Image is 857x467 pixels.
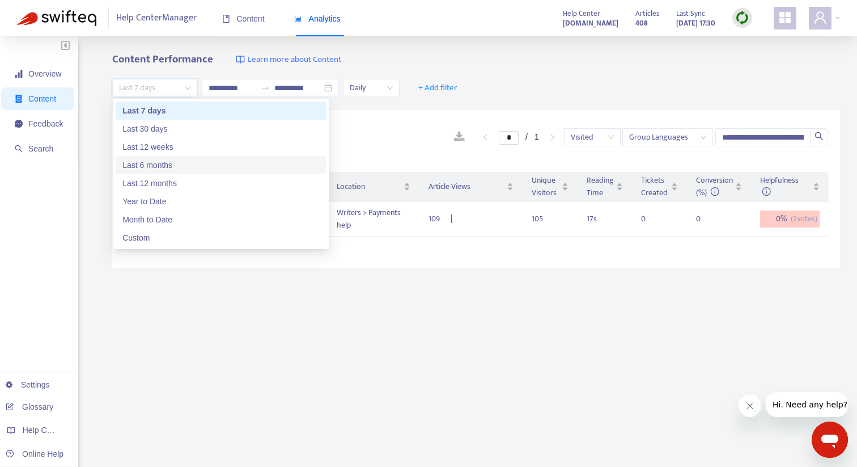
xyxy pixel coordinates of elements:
div: Last 30 days [122,123,320,135]
span: right [549,134,556,141]
button: + Add filter [410,79,466,97]
strong: [DOMAIN_NAME] [563,17,618,30]
div: Month to Date [116,211,326,229]
span: Learn more about Content [248,53,341,66]
span: Help Centers [23,426,69,435]
th: Article Views [419,172,523,202]
span: / [525,132,528,141]
div: Custom [116,229,326,247]
div: Month to Date [122,213,320,226]
li: Previous Page [476,131,494,144]
span: Articles [635,7,659,20]
span: Reading Time [587,174,614,199]
button: left [476,131,494,144]
span: Last 7 days [119,79,190,96]
span: signal [15,70,23,78]
iframe: Button to launch messaging window [812,422,848,458]
a: Settings [6,380,50,389]
span: user [813,11,827,24]
div: 0 % [760,211,820,228]
span: Help Center [563,7,600,20]
div: 109 [428,213,451,225]
a: Online Help [6,449,63,458]
iframe: Close message [739,394,761,417]
span: left [482,134,489,141]
span: container [15,95,23,103]
span: Daily [350,79,393,96]
td: Writers > Payments help [328,202,419,237]
th: Tickets Created [632,172,687,202]
span: Last Sync [676,7,705,20]
span: search [15,145,23,153]
span: Help Center Manager [116,7,197,29]
div: Last 7 days [116,102,326,120]
div: Last 6 months [122,159,320,171]
span: Feedback [28,119,63,128]
div: Last 12 months [122,177,320,190]
li: 1/1 [499,131,539,144]
span: ( 2 votes) [791,213,817,225]
span: search [814,132,824,141]
div: 17 s [587,213,623,225]
th: Location [328,172,419,202]
div: Last 12 months [116,174,326,192]
img: Swifteq [17,10,96,26]
img: sync.dc5367851b00ba804db3.png [735,11,749,25]
span: book [222,15,230,23]
span: Content [222,14,265,23]
div: 105 [532,213,568,225]
span: message [15,120,23,128]
span: Article Views [428,180,504,193]
div: Year to Date [116,192,326,211]
span: Overview [28,69,61,78]
b: Content Performance [112,51,213,68]
img: image-link [236,55,245,64]
span: Visited [571,129,614,146]
a: [DOMAIN_NAME] [563,16,618,30]
span: Conversion (%) [696,174,733,199]
iframe: Message from company [766,392,848,417]
button: right [544,131,562,144]
div: Last 12 weeks [116,138,326,156]
span: swap-right [261,83,270,92]
a: Learn more about Content [236,53,341,66]
strong: [DATE] 17:30 [676,17,715,30]
div: Last 7 days [122,104,320,117]
th: Unique Visitors [523,172,578,202]
span: + Add filter [418,81,457,95]
span: Analytics [294,14,341,23]
div: Last 30 days [116,120,326,138]
span: Tickets Created [641,174,669,199]
div: Last 6 months [116,156,326,174]
span: appstore [778,11,792,24]
span: Group Languages [629,129,706,146]
span: to [261,83,270,92]
span: area-chart [294,15,302,23]
div: 0 [641,213,664,225]
a: Glossary [6,402,53,411]
span: Location [337,180,401,193]
span: Search [28,144,53,153]
span: Unique Visitors [532,174,559,199]
span: Content [28,94,56,103]
div: 0 [696,213,719,225]
div: Custom [122,232,320,244]
strong: 408 [635,17,648,30]
div: Last 12 weeks [122,141,320,153]
th: Reading Time [578,172,632,202]
span: Helpfulness [760,174,799,199]
li: Next Page [544,131,562,144]
div: Year to Date [122,195,320,208]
